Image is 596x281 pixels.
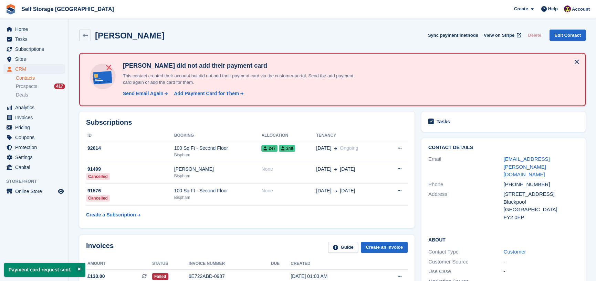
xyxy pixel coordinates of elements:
a: menu [3,34,65,44]
th: ID [86,130,174,141]
th: Amount [86,258,152,269]
span: 247 [261,145,278,152]
a: Preview store [57,187,65,195]
div: Bispham [174,152,262,158]
a: Customer [504,249,526,255]
div: None [261,166,316,173]
span: Create [514,5,528,12]
span: Invoices [15,113,56,122]
div: [PHONE_NUMBER] [504,181,579,189]
a: menu [3,153,65,162]
a: Prospects 417 [16,83,65,90]
th: Tenancy [316,130,384,141]
span: Coupons [15,133,56,142]
h2: Subscriptions [86,119,408,126]
span: Subscriptions [15,44,56,54]
span: Sites [15,54,56,64]
div: 417 [54,83,65,89]
h4: [PERSON_NAME] did not add their payment card [120,62,361,70]
div: - [504,258,579,266]
a: Edit Contact [550,30,586,41]
a: View on Stripe [481,30,523,41]
div: 100 Sq Ft - Second Floor [174,187,262,194]
span: Deals [16,92,28,98]
p: This contact created their account but did not add their payment card via the customer portal. Se... [120,72,361,86]
div: Cancelled [86,173,110,180]
a: Create a Subscription [86,209,140,221]
a: menu [3,143,65,152]
th: Due [271,258,291,269]
a: menu [3,113,65,122]
div: Customer Source [428,258,504,266]
button: Delete [525,30,544,41]
div: Cancelled [86,195,110,202]
div: Address [428,190,504,221]
div: Send Email Again [123,90,164,97]
span: Account [572,6,590,13]
a: [EMAIL_ADDRESS][PERSON_NAME][DOMAIN_NAME] [504,156,550,177]
a: menu [3,123,65,132]
img: Nicholas Williams [564,5,571,12]
div: [GEOGRAPHIC_DATA] [504,206,579,214]
p: Payment card request sent. [4,263,85,277]
div: - [504,268,579,276]
span: Pricing [15,123,56,132]
div: Email [428,155,504,179]
div: Blackpool [504,198,579,206]
div: [PERSON_NAME] [174,166,262,173]
div: None [261,187,316,194]
div: 6E722ABD-0987 [189,273,271,280]
img: no-card-linked-e7822e413c904bf8b177c4d89f31251c4716f9871600ec3ca5bfc59e148c83f4.svg [88,62,117,91]
h2: Invoices [86,242,114,253]
span: Analytics [15,103,56,112]
button: Sync payment methods [428,30,478,41]
h2: About [428,236,579,243]
div: FY2 0EP [504,214,579,222]
span: Tasks [15,34,56,44]
div: Add Payment Card for Them [174,90,239,97]
span: Ongoing [340,145,358,151]
div: 92614 [86,145,174,152]
div: 100 Sq Ft - Second Floor [174,145,262,152]
span: [DATE] [316,187,331,194]
div: [STREET_ADDRESS] [504,190,579,198]
th: Invoice number [189,258,271,269]
span: Prospects [16,83,37,90]
h2: [PERSON_NAME] [95,31,164,40]
h2: Tasks [437,119,450,125]
div: Contact Type [428,248,504,256]
a: menu [3,64,65,74]
div: Bispham [174,194,262,201]
div: 91499 [86,166,174,173]
span: CRM [15,64,56,74]
span: £130.00 [87,273,105,280]
a: menu [3,24,65,34]
a: Guide [328,242,358,253]
span: Help [548,5,558,12]
th: Booking [174,130,262,141]
span: Capital [15,162,56,172]
div: [DATE] 01:03 AM [291,273,375,280]
a: Self Storage [GEOGRAPHIC_DATA] [19,3,117,15]
div: 91576 [86,187,174,194]
div: Use Case [428,268,504,276]
div: Create a Subscription [86,211,136,218]
a: menu [3,54,65,64]
span: [DATE] [316,145,331,152]
span: Storefront [6,178,69,185]
span: Settings [15,153,56,162]
div: Bispham [174,173,262,179]
span: View on Stripe [484,32,514,39]
a: menu [3,187,65,196]
a: menu [3,133,65,142]
span: Failed [152,273,168,280]
span: 248 [279,145,295,152]
a: Create an Invoice [361,242,408,253]
th: Allocation [261,130,316,141]
span: Protection [15,143,56,152]
th: Status [152,258,189,269]
th: Created [291,258,375,269]
div: Phone [428,181,504,189]
img: stora-icon-8386f47178a22dfd0bd8f6a31ec36ba5ce8667c1dd55bd0f319d3a0aa187defe.svg [6,4,16,14]
span: Home [15,24,56,34]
